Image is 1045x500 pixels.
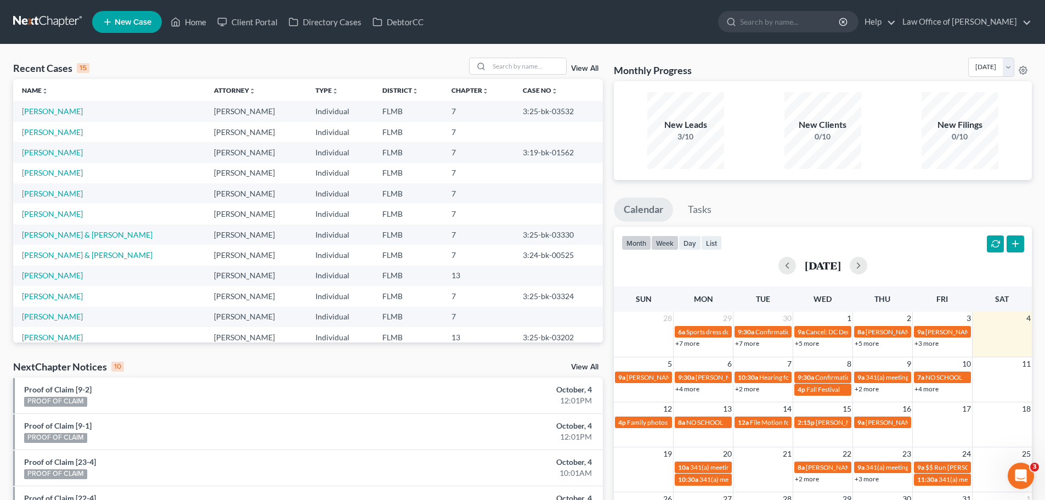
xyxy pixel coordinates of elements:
[782,402,793,415] span: 14
[22,86,48,94] a: Nameunfold_more
[571,65,598,72] a: View All
[618,373,625,381] span: 9a
[514,286,603,306] td: 3:25-bk-03324
[22,148,83,157] a: [PERSON_NAME]
[514,224,603,245] td: 3:25-bk-03330
[514,142,603,162] td: 3:19-bk-01562
[374,101,443,121] td: FLMB
[374,286,443,306] td: FLMB
[443,163,514,183] td: 7
[205,101,307,121] td: [PERSON_NAME]
[675,385,699,393] a: +4 more
[443,286,514,306] td: 7
[798,373,814,381] span: 9:30a
[24,433,87,443] div: PROOF OF CLAIM
[77,63,89,73] div: 15
[701,235,722,250] button: list
[443,101,514,121] td: 7
[679,235,701,250] button: day
[205,327,307,347] td: [PERSON_NAME]
[443,122,514,142] td: 7
[307,245,374,265] td: Individual
[855,339,879,347] a: +5 more
[115,18,151,26] span: New Case
[307,142,374,162] td: Individual
[675,339,699,347] a: +7 more
[374,224,443,245] td: FLMB
[961,402,972,415] span: 17
[24,421,92,430] a: Proof of Claim [9-1]
[866,418,978,426] span: [PERSON_NAME] JCRM training day ??
[726,357,733,370] span: 6
[412,88,419,94] i: unfold_more
[374,163,443,183] td: FLMB
[859,12,896,32] a: Help
[22,106,83,116] a: [PERSON_NAME]
[686,418,723,426] span: NO SCHOOL
[917,463,924,471] span: 9a
[866,463,971,471] span: 341(a) meeting for [PERSON_NAME]
[205,245,307,265] td: [PERSON_NAME]
[795,475,819,483] a: +2 more
[798,463,805,471] span: 8a
[514,327,603,347] td: 3:25-bk-03202
[636,294,652,304] span: Sun
[514,101,603,121] td: 3:25-bk-03532
[906,357,912,370] span: 9
[798,418,815,426] span: 2:15p
[1030,463,1039,471] span: 3
[451,86,489,94] a: Chapterunfold_more
[307,286,374,306] td: Individual
[205,307,307,327] td: [PERSON_NAME]
[214,86,256,94] a: Attorneyunfold_more
[382,86,419,94] a: Districtunfold_more
[841,447,852,460] span: 22
[22,271,83,280] a: [PERSON_NAME]
[917,373,924,381] span: 7a
[307,224,374,245] td: Individual
[696,373,917,381] span: [PERSON_NAME] [EMAIL_ADDRESS][DOMAIN_NAME] [PHONE_NUMBER]
[782,447,793,460] span: 21
[443,266,514,286] td: 13
[995,294,1009,304] span: Sat
[22,333,83,342] a: [PERSON_NAME]
[694,294,713,304] span: Mon
[759,373,845,381] span: Hearing for [PERSON_NAME]
[738,373,758,381] span: 10:30a
[614,198,673,222] a: Calendar
[961,357,972,370] span: 10
[925,463,1042,471] span: $$ Run [PERSON_NAME] payment $400
[816,418,867,426] span: [PERSON_NAME]
[22,312,83,321] a: [PERSON_NAME]
[857,418,865,426] span: 9a
[786,357,793,370] span: 7
[410,384,592,395] div: October, 4
[13,360,124,373] div: NextChapter Notices
[678,475,698,484] span: 10:30a
[901,402,912,415] span: 16
[307,204,374,224] td: Individual
[443,183,514,204] td: 7
[410,395,592,406] div: 12:01PM
[307,122,374,142] td: Individual
[855,475,879,483] a: +3 more
[678,463,689,471] span: 10a
[925,328,1036,336] span: [PERSON_NAME] [PHONE_NUMBER]
[307,327,374,347] td: Individual
[857,463,865,471] span: 9a
[443,307,514,327] td: 7
[806,385,840,394] span: Fall Festival
[647,119,724,131] div: New Leads
[814,294,832,304] span: Wed
[795,339,819,347] a: +5 more
[917,328,924,336] span: 9a
[22,127,83,137] a: [PERSON_NAME]
[24,397,87,407] div: PROOF OF CLAIM
[111,362,124,372] div: 10
[443,327,514,347] td: 13
[855,385,879,393] a: +2 more
[651,235,679,250] button: week
[374,307,443,327] td: FLMB
[618,418,626,426] span: 4p
[489,58,566,74] input: Search by name...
